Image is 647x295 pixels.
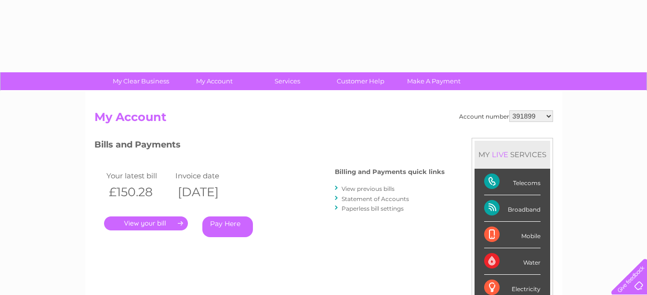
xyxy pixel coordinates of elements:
div: Water [484,248,541,275]
a: My Account [174,72,254,90]
div: Mobile [484,222,541,248]
a: . [104,216,188,230]
h2: My Account [94,110,553,129]
td: Invoice date [173,169,242,182]
a: Make A Payment [394,72,474,90]
th: £150.28 [104,182,173,202]
a: Services [248,72,327,90]
a: Paperless bill settings [342,205,404,212]
a: Statement of Accounts [342,195,409,202]
div: LIVE [490,150,510,159]
div: Broadband [484,195,541,222]
a: Pay Here [202,216,253,237]
h3: Bills and Payments [94,138,445,155]
a: Customer Help [321,72,400,90]
div: Account number [459,110,553,122]
a: View previous bills [342,185,395,192]
a: My Clear Business [101,72,181,90]
td: Your latest bill [104,169,173,182]
h4: Billing and Payments quick links [335,168,445,175]
div: Telecoms [484,169,541,195]
div: MY SERVICES [475,141,550,168]
th: [DATE] [173,182,242,202]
